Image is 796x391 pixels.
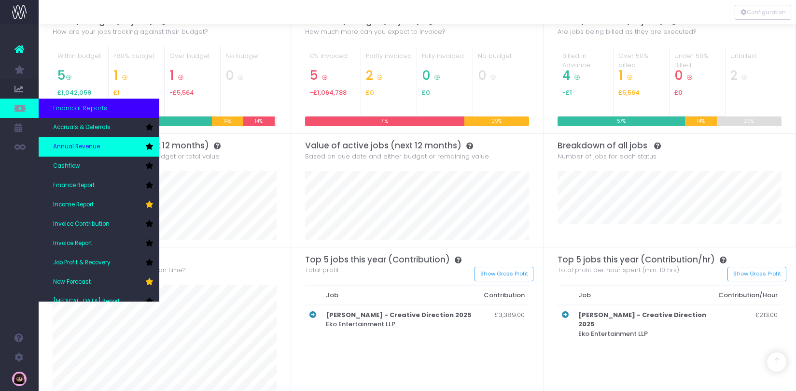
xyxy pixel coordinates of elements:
[212,116,243,126] div: 14%
[53,103,107,113] span: Financial Reports
[305,116,464,126] div: 71%
[39,234,159,253] a: Invoice Report
[713,285,782,305] th: Contribution/Hour
[310,89,347,97] span: -£1,064,788
[53,162,80,171] span: Cashflow
[321,285,478,305] th: Job
[478,305,530,334] td: £3,389.00
[53,255,277,264] h3: Job Deadlines
[305,255,530,264] h3: Top 5 jobs this year (Contribution)
[562,68,571,83] span: 4
[326,310,472,319] strong: [PERSON_NAME] - Creative Direction 2025
[478,285,530,305] th: Contribution
[39,292,159,311] a: [MEDICAL_DATA] Report
[674,89,683,97] span: £0
[478,51,524,68] div: No budget
[730,68,738,83] span: 2
[366,51,412,68] div: Partly invoiced
[558,255,782,264] h3: Top 5 jobs this year (Contribution/hr)
[310,51,356,68] div: 0% invoiced
[225,51,272,68] div: No budget
[113,68,118,83] span: 1
[717,116,782,126] div: 29%
[113,51,159,68] div: >80% budget
[310,68,318,83] span: 5
[305,27,446,37] span: How much more can you expect to invoice?
[53,123,111,132] span: Accruals & Deferrals
[53,259,111,267] span: Job Profit & Recovery
[169,51,215,68] div: Over budget
[305,141,530,150] h3: Value of active jobs (next 12 months)
[39,157,159,176] a: Cashflow
[685,116,716,126] div: 14%
[422,89,430,97] span: £0
[558,27,697,37] span: Are jobs being billed as they are executed?
[573,305,713,343] th: Eko Entertainment LLP
[53,27,208,37] span: How are your jobs tracking against their budget?
[422,68,431,83] span: 0
[727,267,786,282] button: Show Gross Profit
[558,265,679,275] span: Total profit per hour spent (min. 10 hrs)
[674,68,683,83] span: 0
[562,89,572,97] span: -£1
[478,68,487,83] span: 0
[169,68,174,83] span: 1
[573,285,713,305] th: Job
[12,372,27,386] img: images/default_profile_image.png
[674,51,720,68] div: Under 50% Billed
[53,181,95,190] span: Finance Report
[57,89,91,97] span: £1,042,059
[305,152,489,161] span: Based on due date and either budget or remaining value
[305,265,339,275] span: Total profit
[39,273,159,292] a: New Forecast
[53,141,277,150] h3: Value of all new jobs (last 12 months)
[562,51,608,68] div: Billed in Advance
[53,201,94,209] span: Income Report
[558,141,647,150] span: Breakdown of all jobs
[422,51,468,68] div: Fully Invoiced
[321,305,478,334] th: Eko Entertainment LLP
[735,5,791,20] button: Configuration
[475,267,533,282] button: Show Gross Profit
[53,143,100,151] span: Annual Revenue
[39,137,159,157] a: Annual Revenue
[713,305,782,343] td: £213.00
[53,278,91,287] span: New Forecast
[243,116,275,126] div: 14%
[39,176,159,195] a: Finance Report
[578,310,706,329] strong: [PERSON_NAME] - Creative Direction 2025
[39,195,159,215] a: Income Report
[39,215,159,234] a: Invoice Contribution
[558,116,685,126] div: 57%
[53,220,110,229] span: Invoice Contribution
[57,68,66,83] span: 5
[169,89,194,97] span: -£5,564
[113,89,120,97] span: £1
[57,51,103,68] div: Within budget
[53,297,120,306] span: [MEDICAL_DATA] Report
[39,253,159,273] a: Job Profit & Recovery
[618,89,640,97] span: £5,564
[225,68,234,83] span: 0
[618,51,664,68] div: Over 50% billed
[366,89,374,97] span: £0
[366,68,373,83] span: 2
[558,152,656,161] span: Number of jobs for each status
[39,118,159,137] a: Accruals & Deferrals
[735,5,791,20] div: Vertical button group
[464,116,530,126] div: 29%
[730,51,777,68] div: Unbilled
[618,68,623,83] span: 1
[53,239,92,248] span: Invoice Report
